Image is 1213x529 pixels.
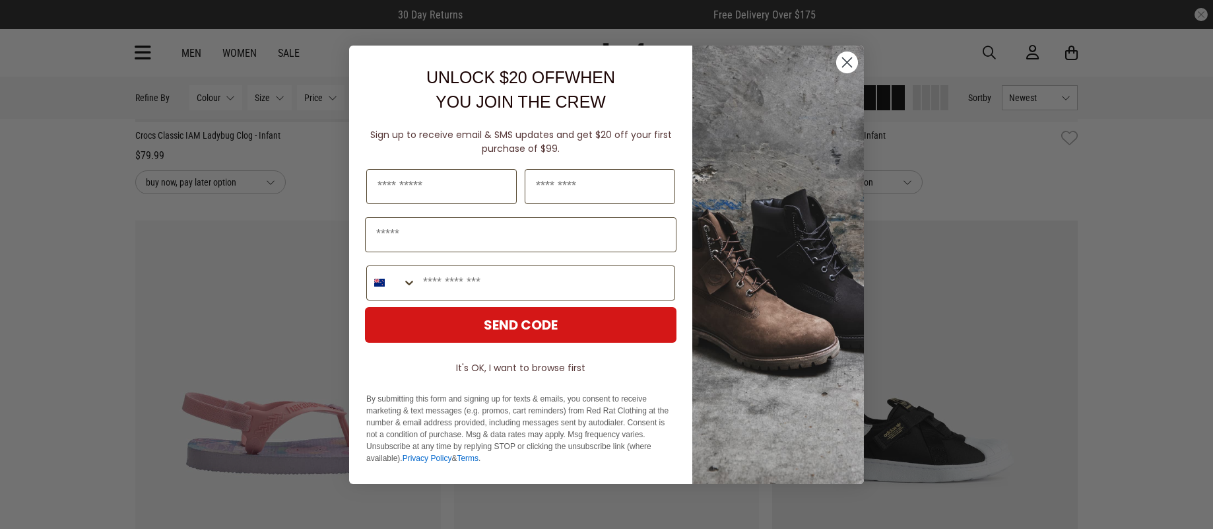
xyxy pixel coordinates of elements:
[457,454,478,463] a: Terms
[426,68,565,87] span: UNLOCK $20 OFF
[365,356,676,380] button: It's OK, I want to browse first
[403,454,452,463] a: Privacy Policy
[436,92,606,111] span: YOU JOIN THE CREW
[692,46,864,484] img: f7662613-148e-4c88-9575-6c6b5b55a647.jpeg
[565,68,615,87] span: WHEN
[366,393,675,464] p: By submitting this form and signing up for texts & emails, you consent to receive marketing & tex...
[365,217,676,252] input: Email
[370,128,672,155] span: Sign up to receive email & SMS updates and get $20 off your first purchase of $99.
[367,266,416,300] button: Search Countries
[836,51,859,74] button: Close dialog
[11,5,50,45] button: Open LiveChat chat widget
[374,277,385,288] img: New Zealand
[366,169,517,204] input: First Name
[365,307,676,343] button: SEND CODE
